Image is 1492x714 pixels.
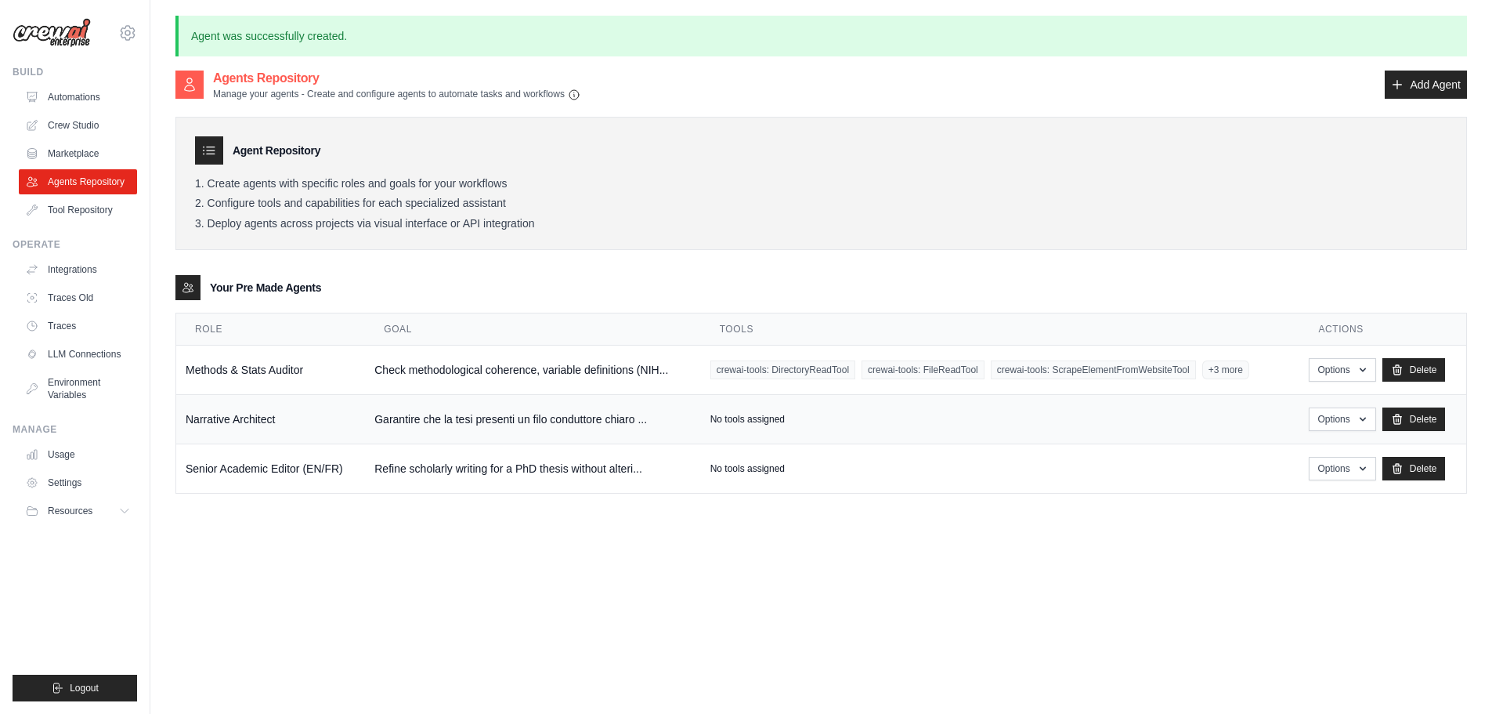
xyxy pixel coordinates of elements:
span: +3 more [1202,361,1249,379]
h2: Agents Repository [213,69,580,88]
td: Methods & Stats Auditor [176,346,365,395]
div: Operate [13,238,137,251]
button: Options [1309,358,1375,382]
span: crewai-tools: ScrapeElementFromWebsiteTool [991,361,1196,379]
button: Resources [19,498,137,524]
a: Add Agent [1385,71,1467,99]
a: Integrations [19,257,137,282]
span: crewai-tools: DirectoryReadTool [710,361,855,379]
th: Actions [1299,314,1466,346]
h3: Your Pre Made Agents [210,280,321,295]
th: Goal [365,314,700,346]
td: Garantire che la tesi presenti un filo conduttore chiaro ... [365,395,700,444]
td: Narrative Architect [176,395,365,444]
a: Delete [1382,408,1446,431]
li: Create agents with specific roles and goals for your workflows [195,177,1447,191]
a: Usage [19,442,137,467]
div: Manage [13,423,137,436]
a: Tool Repository [19,198,137,223]
p: Agent was successfully created. [175,16,1467,56]
a: Marketplace [19,141,137,166]
div: Build [13,66,137,78]
p: No tools assigned [710,413,785,426]
a: Settings [19,470,137,495]
a: Automations [19,85,137,110]
a: Traces [19,314,137,339]
button: Logout [13,675,137,701]
span: Logout [70,682,99,694]
img: Logo [13,18,91,48]
td: Senior Academic Editor (EN/FR) [176,444,365,494]
a: Traces Old [19,285,137,310]
p: Manage your agents - Create and configure agents to automate tasks and workflows [213,88,580,101]
a: Delete [1382,457,1446,480]
a: Agents Repository [19,169,137,194]
button: Options [1309,457,1375,480]
span: Resources [48,505,92,517]
th: Tools [701,314,1300,346]
h3: Agent Repository [233,143,320,158]
a: Crew Studio [19,113,137,138]
li: Configure tools and capabilities for each specialized assistant [195,197,1447,211]
a: Environment Variables [19,370,137,408]
td: Refine scholarly writing for a PhD thesis without alteri... [365,444,700,494]
td: Check methodological coherence, variable definitions (NIH... [365,346,700,395]
button: Options [1309,408,1375,431]
li: Deploy agents across projects via visual interface or API integration [195,217,1447,231]
th: Role [176,314,365,346]
span: crewai-tools: FileReadTool [862,361,984,379]
a: Delete [1382,358,1446,382]
p: No tools assigned [710,462,785,475]
a: LLM Connections [19,342,137,367]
